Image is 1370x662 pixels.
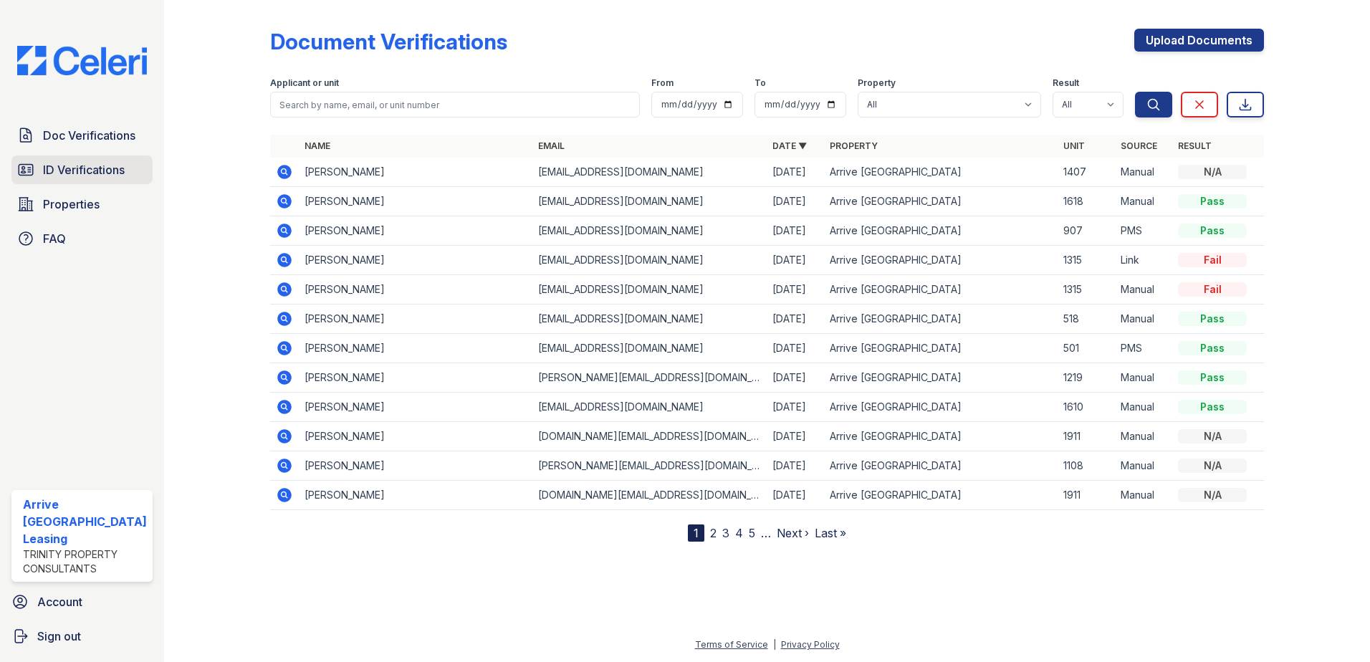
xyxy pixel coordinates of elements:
[532,216,767,246] td: [EMAIL_ADDRESS][DOMAIN_NAME]
[1058,304,1115,334] td: 518
[1178,140,1212,151] a: Result
[270,29,507,54] div: Document Verifications
[299,246,533,275] td: [PERSON_NAME]
[767,275,824,304] td: [DATE]
[11,224,153,253] a: FAQ
[1115,422,1172,451] td: Manual
[23,496,147,547] div: Arrive [GEOGRAPHIC_DATA] Leasing
[299,187,533,216] td: [PERSON_NAME]
[299,451,533,481] td: [PERSON_NAME]
[1058,393,1115,422] td: 1610
[532,304,767,334] td: [EMAIL_ADDRESS][DOMAIN_NAME]
[270,92,641,117] input: Search by name, email, or unit number
[773,639,776,650] div: |
[1115,451,1172,481] td: Manual
[43,127,135,144] span: Doc Verifications
[815,526,846,540] a: Last »
[767,393,824,422] td: [DATE]
[1115,393,1172,422] td: Manual
[1178,488,1247,502] div: N/A
[532,481,767,510] td: [DOMAIN_NAME][EMAIL_ADDRESS][DOMAIN_NAME]
[767,246,824,275] td: [DATE]
[1115,363,1172,393] td: Manual
[1178,370,1247,385] div: Pass
[1115,304,1172,334] td: Manual
[1058,334,1115,363] td: 501
[1058,158,1115,187] td: 1407
[299,363,533,393] td: [PERSON_NAME]
[23,547,147,576] div: Trinity Property Consultants
[824,363,1058,393] td: Arrive [GEOGRAPHIC_DATA]
[1115,158,1172,187] td: Manual
[1178,341,1247,355] div: Pass
[1178,165,1247,179] div: N/A
[1058,422,1115,451] td: 1911
[532,158,767,187] td: [EMAIL_ADDRESS][DOMAIN_NAME]
[824,158,1058,187] td: Arrive [GEOGRAPHIC_DATA]
[299,158,533,187] td: [PERSON_NAME]
[1063,140,1085,151] a: Unit
[1115,275,1172,304] td: Manual
[532,363,767,393] td: [PERSON_NAME][EMAIL_ADDRESS][DOMAIN_NAME]
[37,593,82,610] span: Account
[824,422,1058,451] td: Arrive [GEOGRAPHIC_DATA]
[1115,246,1172,275] td: Link
[1178,194,1247,208] div: Pass
[43,230,66,247] span: FAQ
[11,155,153,184] a: ID Verifications
[767,422,824,451] td: [DATE]
[858,77,896,89] label: Property
[299,275,533,304] td: [PERSON_NAME]
[43,161,125,178] span: ID Verifications
[532,275,767,304] td: [EMAIL_ADDRESS][DOMAIN_NAME]
[1134,29,1264,52] a: Upload Documents
[767,481,824,510] td: [DATE]
[761,524,771,542] span: …
[11,190,153,219] a: Properties
[824,216,1058,246] td: Arrive [GEOGRAPHIC_DATA]
[1058,187,1115,216] td: 1618
[299,334,533,363] td: [PERSON_NAME]
[299,216,533,246] td: [PERSON_NAME]
[767,187,824,216] td: [DATE]
[1115,334,1172,363] td: PMS
[695,639,768,650] a: Terms of Service
[532,393,767,422] td: [EMAIL_ADDRESS][DOMAIN_NAME]
[781,639,840,650] a: Privacy Policy
[767,216,824,246] td: [DATE]
[6,622,158,651] a: Sign out
[1178,429,1247,443] div: N/A
[538,140,565,151] a: Email
[772,140,807,151] a: Date ▼
[824,304,1058,334] td: Arrive [GEOGRAPHIC_DATA]
[1058,363,1115,393] td: 1219
[824,393,1058,422] td: Arrive [GEOGRAPHIC_DATA]
[532,187,767,216] td: [EMAIL_ADDRESS][DOMAIN_NAME]
[270,77,339,89] label: Applicant or unit
[1178,224,1247,238] div: Pass
[824,481,1058,510] td: Arrive [GEOGRAPHIC_DATA]
[824,275,1058,304] td: Arrive [GEOGRAPHIC_DATA]
[299,304,533,334] td: [PERSON_NAME]
[1115,187,1172,216] td: Manual
[532,422,767,451] td: [DOMAIN_NAME][EMAIL_ADDRESS][DOMAIN_NAME]
[749,526,755,540] a: 5
[767,334,824,363] td: [DATE]
[824,334,1058,363] td: Arrive [GEOGRAPHIC_DATA]
[1058,481,1115,510] td: 1911
[767,304,824,334] td: [DATE]
[755,77,766,89] label: To
[1053,77,1079,89] label: Result
[532,246,767,275] td: [EMAIL_ADDRESS][DOMAIN_NAME]
[305,140,330,151] a: Name
[1058,246,1115,275] td: 1315
[11,121,153,150] a: Doc Verifications
[6,46,158,75] img: CE_Logo_Blue-a8612792a0a2168367f1c8372b55b34899dd931a85d93a1a3d3e32e68fde9ad4.png
[1178,459,1247,473] div: N/A
[1058,216,1115,246] td: 907
[830,140,878,151] a: Property
[824,246,1058,275] td: Arrive [GEOGRAPHIC_DATA]
[43,196,100,213] span: Properties
[735,526,743,540] a: 4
